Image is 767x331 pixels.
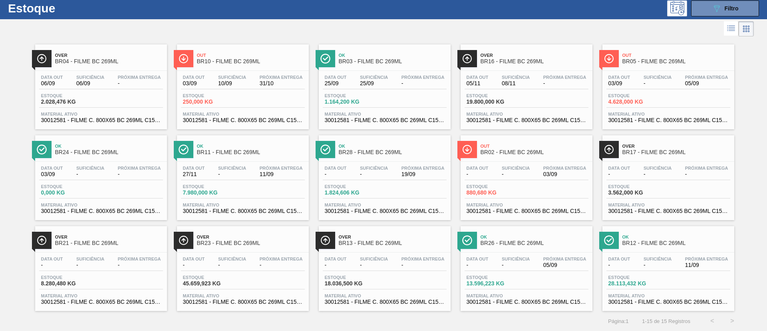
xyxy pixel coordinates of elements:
span: Suficiência [218,257,246,261]
img: Ícone [37,54,47,64]
span: - [401,262,445,268]
span: - [644,171,672,177]
span: Ok [55,144,163,148]
span: Suficiência [644,166,672,171]
span: 11/09 [685,262,728,268]
img: Ícone [462,54,472,64]
span: BR13 - FILME BC 269ML [339,240,447,246]
span: - [543,80,586,86]
span: Suficiência [502,166,530,171]
span: Próxima Entrega [543,166,586,171]
span: 30012581 - FILME C. 800X65 BC 269ML C15 429 [467,208,586,214]
span: 0,000 KG [41,190,97,196]
a: ÍconeOkBR03 - FILME BC 269MLData out25/09Suficiência25/09Próxima Entrega-Estoque1.164,200 KGMater... [313,38,455,129]
a: ÍconeOverBR23 - FILME BC 269MLData out-Suficiência-Próxima Entrega-Estoque45.659,923 KGMaterial a... [171,220,313,311]
span: Ok [481,235,588,239]
span: Data out [183,166,205,171]
a: ÍconeOverBR16 - FILME BC 269MLData out05/11Suficiência08/11Próxima Entrega-Estoque19.800,000 KGMa... [455,38,596,129]
span: Suficiência [76,166,104,171]
span: 30012581 - FILME C. 800X65 BC 269ML C15 429 [41,117,161,123]
span: BR23 - FILME BC 269ML [197,240,305,246]
span: Filtro [725,5,739,12]
span: 19/09 [401,171,445,177]
span: Over [55,53,163,58]
span: 1.164,200 KG [325,99,381,105]
span: Próxima Entrega [401,166,445,171]
span: - [401,80,445,86]
span: - [360,171,388,177]
span: 45.659,923 KG [183,281,239,287]
span: 30012581 - FILME C. 800X65 BC 269ML C15 429 [183,299,303,305]
span: 19.800,000 KG [467,99,523,105]
a: ÍconeOverBR04 - FILME BC 269MLData out06/09Suficiência06/09Próxima Entrega-Estoque2.028,476 KGMat... [29,38,171,129]
span: BR04 - FILME BC 269ML [55,58,163,64]
span: BR16 - FILME BC 269ML [481,58,588,64]
span: Próxima Entrega [260,257,303,261]
span: - [467,171,489,177]
span: Data out [467,75,489,80]
span: BR24 - FILME BC 269ML [55,149,163,155]
a: ÍconeOverBR13 - FILME BC 269MLData out-Suficiência-Próxima Entrega-Estoque18.036,500 KGMaterial a... [313,220,455,311]
span: BR02 - FILME BC 269ML [481,149,588,155]
span: BR21 - FILME BC 269ML [55,240,163,246]
span: Data out [41,257,63,261]
span: Suficiência [218,75,246,80]
button: < [702,311,722,331]
span: 03/09 [183,80,205,86]
span: Próxima Entrega [401,75,445,80]
span: 30012581 - FILME C. 800X65 BC 269ML C15 429 [467,299,586,305]
button: Filtro [691,0,759,16]
span: 18.036,500 KG [325,281,381,287]
span: Suficiência [502,75,530,80]
span: Material ativo [467,293,586,298]
a: ÍconeOkBR28 - FILME BC 269MLData out-Suficiência-Próxima Entrega19/09Estoque1.824,606 KGMaterial ... [313,129,455,220]
span: Suficiência [360,166,388,171]
span: Data out [467,166,489,171]
span: 05/11 [467,80,489,86]
span: - [325,262,347,268]
span: Out [481,144,588,148]
div: Visão em Lista [724,21,739,36]
span: Data out [325,166,347,171]
span: BR11 - FILME BC 269ML [197,149,305,155]
span: 03/09 [543,171,586,177]
img: Ícone [320,54,330,64]
span: Over [622,144,730,148]
span: Próxima Entrega [543,257,586,261]
span: Suficiência [76,257,104,261]
span: 30012581 - FILME C. 800X65 BC 269ML C15 429 [325,208,445,214]
span: BR17 - FILME BC 269ML [622,149,730,155]
span: - [644,262,672,268]
span: 25/09 [325,80,347,86]
span: Suficiência [218,166,246,171]
span: 25/09 [360,80,388,86]
span: Material ativo [467,112,586,116]
span: 30012581 - FILME C. 800X65 BC 269ML C15 429 [608,299,728,305]
span: Material ativo [325,112,445,116]
span: Suficiência [502,257,530,261]
span: 30012581 - FILME C. 800X65 BC 269ML C15 429 [183,117,303,123]
img: Ícone [604,235,614,245]
span: 06/09 [76,80,104,86]
span: 31/10 [260,80,303,86]
img: Ícone [320,144,330,154]
span: Material ativo [41,112,161,116]
span: - [218,171,246,177]
span: Material ativo [608,112,728,116]
img: Ícone [37,235,47,245]
span: - [260,262,303,268]
span: Data out [41,75,63,80]
span: - [118,262,161,268]
span: Estoque [325,275,381,280]
span: 05/09 [543,262,586,268]
a: ÍconeOutBR02 - FILME BC 269MLData out-Suficiência-Próxima Entrega03/09Estoque880,680 KGMaterial a... [455,129,596,220]
span: Próxima Entrega [685,166,728,171]
span: Estoque [41,184,97,189]
span: 30012581 - FILME C. 800X65 BC 269ML C15 429 [325,117,445,123]
span: 03/09 [608,80,630,86]
span: 30012581 - FILME C. 800X65 BC 269ML C15 429 [467,117,586,123]
span: BR05 - FILME BC 269ML [622,58,730,64]
span: Próxima Entrega [401,257,445,261]
span: Over [55,235,163,239]
span: BR03 - FILME BC 269ML [339,58,447,64]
